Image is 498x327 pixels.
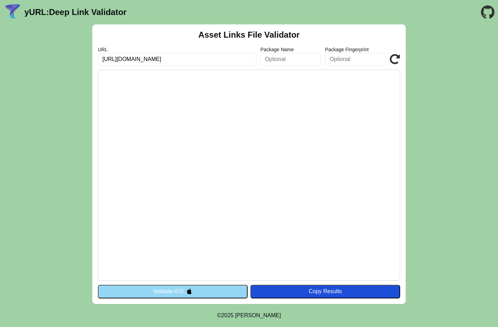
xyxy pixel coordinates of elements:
img: appleIcon.svg [186,288,192,294]
label: URL [98,47,256,52]
label: Package Name [260,47,321,52]
label: Package Fingerprint [325,47,386,52]
img: yURL Logo [3,3,22,21]
a: yURL:Deep Link Validator [24,7,126,17]
div: Copy Results [254,288,397,295]
a: Michael Ibragimchayev's Personal Site [235,312,281,318]
button: Validate iOS [98,285,248,298]
footer: © [217,304,281,327]
input: Optional [260,53,321,66]
h2: Asset Links File Validator [199,30,300,40]
input: Optional [325,53,386,66]
input: Required [98,53,256,66]
span: 2025 [221,312,234,318]
button: Copy Results [250,285,400,298]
